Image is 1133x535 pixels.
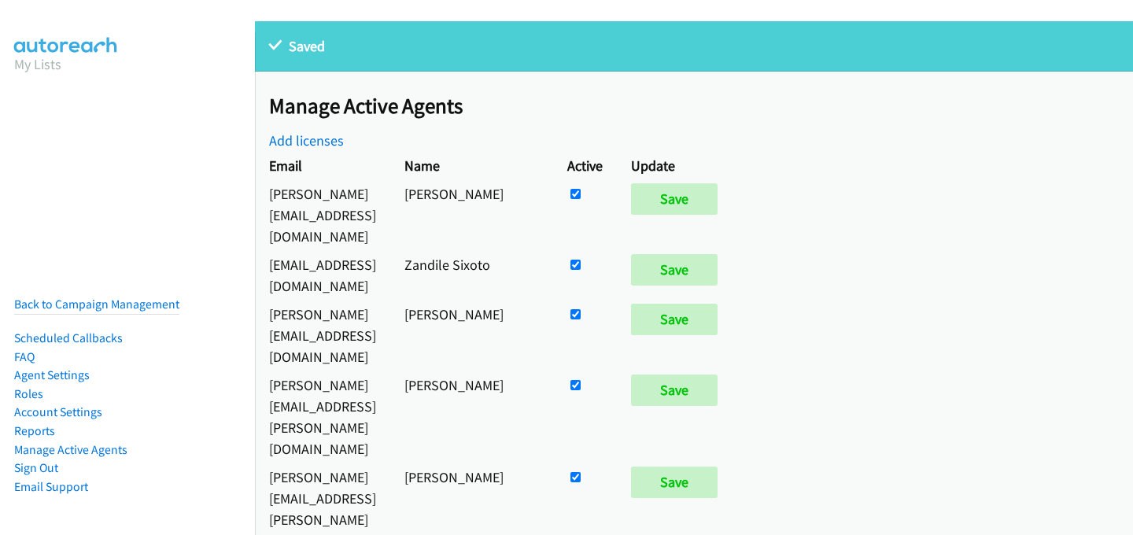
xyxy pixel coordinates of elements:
a: Agent Settings [14,367,90,382]
a: Email Support [14,479,88,494]
td: [PERSON_NAME][EMAIL_ADDRESS][DOMAIN_NAME] [255,300,390,371]
a: Scheduled Callbacks [14,330,123,345]
a: Add licenses [269,131,344,149]
td: [PERSON_NAME] [390,300,553,371]
input: Save [631,304,718,335]
td: [PERSON_NAME] [390,371,553,463]
a: Roles [14,386,43,401]
a: My Lists [14,55,61,73]
td: [PERSON_NAME][EMAIL_ADDRESS][DOMAIN_NAME] [255,179,390,250]
input: Save [631,254,718,286]
h2: Manage Active Agents [269,93,1133,120]
input: Save [631,467,718,498]
th: Email [255,151,390,179]
input: Save [631,183,718,215]
a: Reports [14,423,55,438]
a: Manage Active Agents [14,442,127,457]
td: [PERSON_NAME] [390,179,553,250]
p: Saved [269,35,1119,57]
input: Save [631,374,718,406]
th: Name [390,151,553,179]
a: Back to Campaign Management [14,297,179,312]
td: [EMAIL_ADDRESS][DOMAIN_NAME] [255,250,390,300]
a: Sign Out [14,460,58,475]
a: FAQ [14,349,35,364]
td: [PERSON_NAME][EMAIL_ADDRESS][PERSON_NAME][DOMAIN_NAME] [255,371,390,463]
th: Active [553,151,617,179]
a: Account Settings [14,404,102,419]
th: Update [617,151,739,179]
td: Zandile Sixoto [390,250,553,300]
